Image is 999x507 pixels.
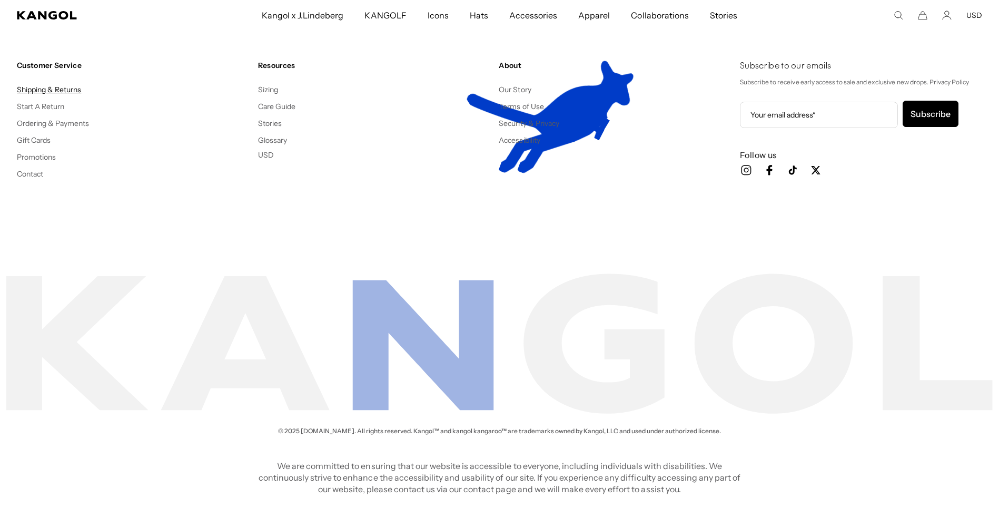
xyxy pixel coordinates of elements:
[903,101,958,127] button: Subscribe
[258,119,282,128] a: Stories
[255,460,744,495] p: We are committed to ensuring that our website is accessible to everyone, including individuals wi...
[17,11,173,19] a: Kangol
[258,102,295,111] a: Care Guide
[17,102,64,111] a: Start A Return
[740,149,982,161] h3: Follow us
[17,169,43,179] a: Contact
[258,150,274,160] button: USD
[894,11,903,20] summary: Search here
[499,102,543,111] a: Terms of Use
[499,119,559,128] a: Security & Privacy
[258,135,287,145] a: Glossary
[966,11,982,20] button: USD
[942,11,952,20] a: Account
[740,61,982,72] h4: Subscribe to our emails
[17,152,56,162] a: Promotions
[258,61,491,70] h4: Resources
[17,85,82,94] a: Shipping & Returns
[918,11,927,20] button: Cart
[499,135,540,145] a: Accessibility
[740,76,982,88] p: Subscribe to receive early access to sale and exclusive new drops. Privacy Policy
[499,85,531,94] a: Our Story
[499,61,731,70] h4: About
[17,135,51,145] a: Gift Cards
[17,61,250,70] h4: Customer Service
[17,119,90,128] a: Ordering & Payments
[258,85,278,94] a: Sizing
